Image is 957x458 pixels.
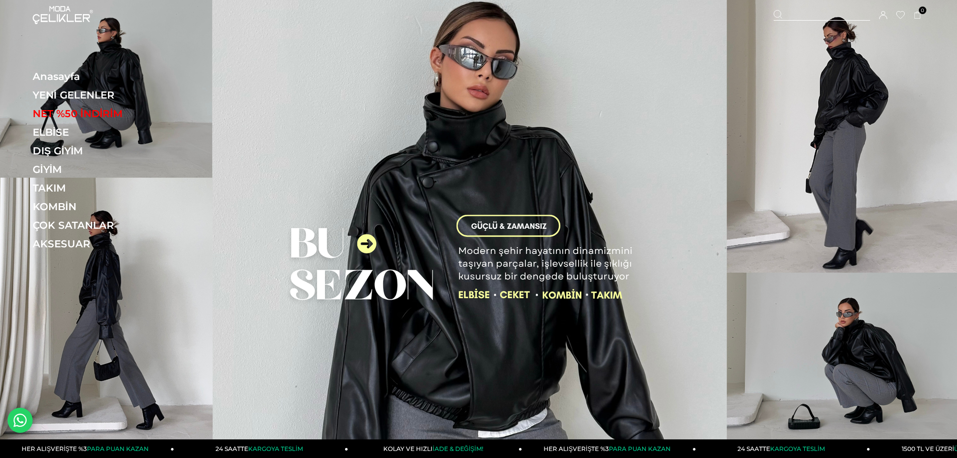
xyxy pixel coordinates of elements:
[33,89,171,101] a: YENİ GELENLER
[914,12,921,19] a: 0
[609,445,671,452] span: PARA PUAN KAZAN
[522,439,696,458] a: HER ALIŞVERİŞTE %3PARA PUAN KAZAN
[770,445,824,452] span: KARGOYA TESLİM
[348,439,522,458] a: KOLAY VE HIZLIİADE & DEĞİŞİM!
[33,238,171,250] a: AKSESUAR
[33,70,171,82] a: Anasayfa
[33,108,171,120] a: NET %50 İNDİRİM
[696,439,870,458] a: 24 SAATTEKARGOYA TESLİM
[919,7,926,14] span: 0
[33,201,171,213] a: KOMBİN
[433,445,483,452] span: İADE & DEĞİŞİM!
[87,445,149,452] span: PARA PUAN KAZAN
[33,163,171,175] a: GİYİM
[33,6,93,24] img: logo
[33,182,171,194] a: TAKIM
[248,445,302,452] span: KARGOYA TESLİM
[174,439,348,458] a: 24 SAATTEKARGOYA TESLİM
[33,145,171,157] a: DIŞ GİYİM
[33,126,171,138] a: ELBİSE
[33,219,171,231] a: ÇOK SATANLAR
